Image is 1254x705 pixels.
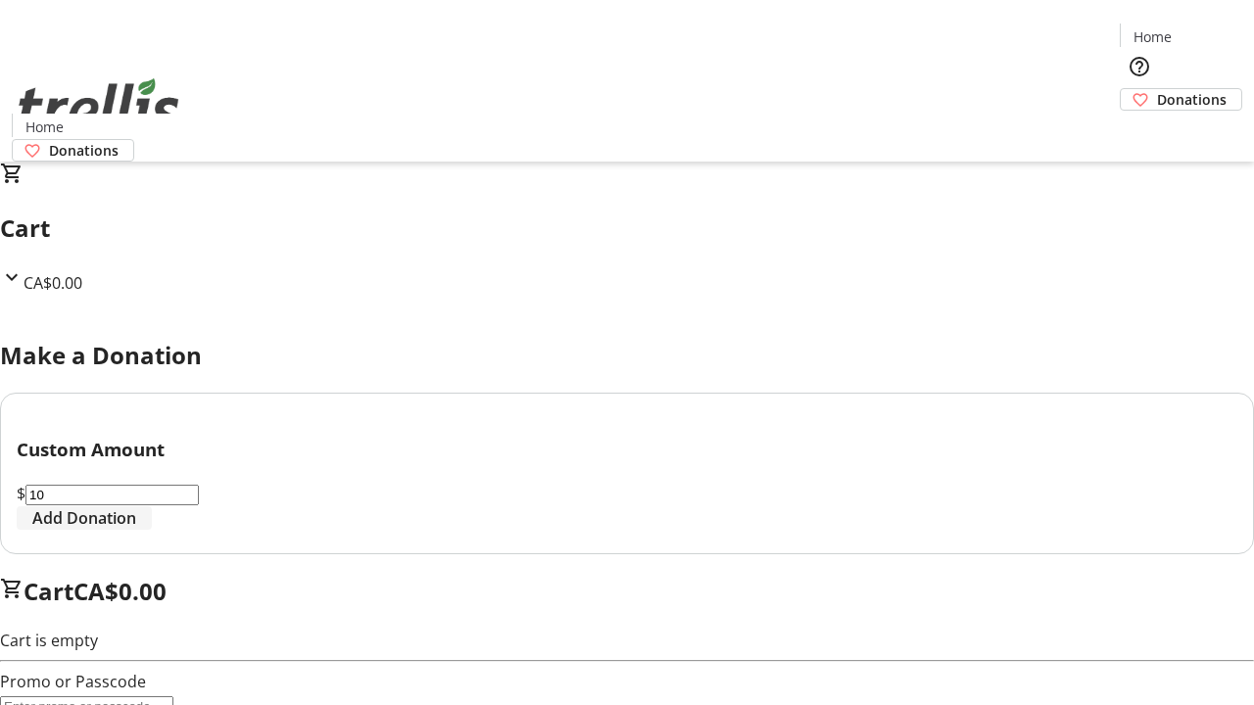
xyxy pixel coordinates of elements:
[17,483,25,504] span: $
[24,272,82,294] span: CA$0.00
[25,485,199,505] input: Donation Amount
[17,436,1237,463] h3: Custom Amount
[1120,88,1242,111] a: Donations
[1133,26,1172,47] span: Home
[73,575,167,607] span: CA$0.00
[12,139,134,162] a: Donations
[1121,26,1183,47] a: Home
[12,57,186,155] img: Orient E2E Organization Y5mjeEVrPU's Logo
[25,117,64,137] span: Home
[32,506,136,530] span: Add Donation
[1157,89,1227,110] span: Donations
[17,506,152,530] button: Add Donation
[49,140,119,161] span: Donations
[1120,111,1159,150] button: Cart
[13,117,75,137] a: Home
[1120,47,1159,86] button: Help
